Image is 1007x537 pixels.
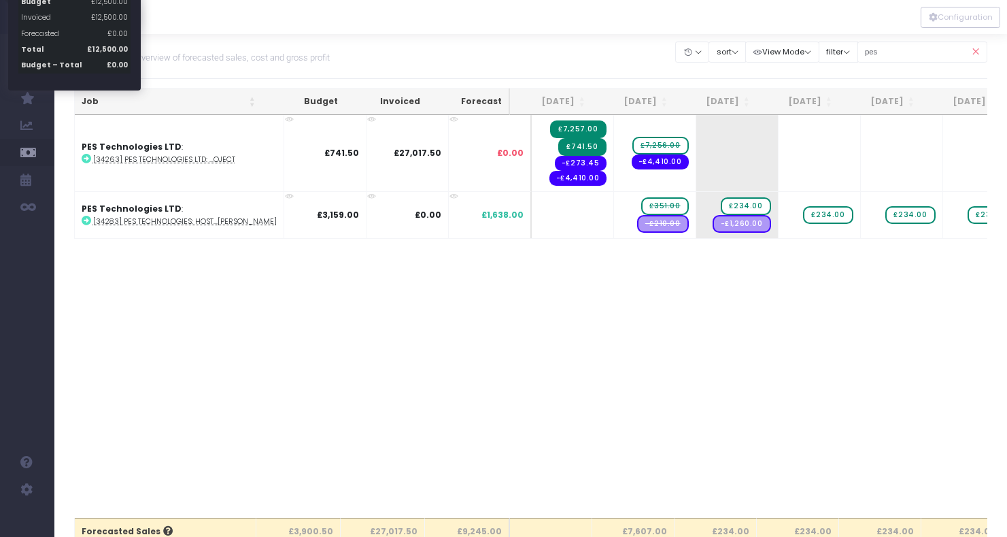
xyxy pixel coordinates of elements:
[82,141,182,152] strong: PES Technologies LTD
[510,88,592,115] th: Jul 25: activate to sort column ascending
[84,10,130,25] td: £12,500.00
[481,209,524,221] span: £1,638.00
[721,197,770,215] span: wayahead Sales Forecast Item
[394,147,441,159] strong: £27,017.50
[632,137,688,154] span: wayahead Sales Forecast Item
[709,42,746,63] button: sort
[713,215,771,233] span: Streamtime Draft Expense: Creative Freelance – No supplier
[132,50,330,63] small: Overview of forecasted sales, cost and gross profit
[18,42,84,57] th: Total
[819,42,858,63] button: filter
[857,42,988,63] input: Search...
[555,156,607,171] span: Streamtime expense: Stock Image – No supplier
[82,203,182,214] strong: PES Technologies LTD
[75,88,262,115] th: Job: activate to sort column ascending
[632,154,689,169] span: Streamtime expense: Creative Freelance – No supplier
[497,147,524,159] span: £0.00
[885,206,935,224] span: wayahead Sales Forecast Item
[262,88,345,115] th: Budget
[324,147,359,159] strong: £741.50
[592,88,675,115] th: Aug 25: activate to sort column ascending
[558,138,606,156] span: Streamtime Invoice: 15716 – [34263] PES Technologies LTD: Brand strategy and collateral project
[427,88,510,115] th: Forecast
[84,26,130,42] td: £0.00
[345,88,427,115] th: Invoiced
[757,88,839,115] th: Oct 25: activate to sort column ascending
[18,26,84,42] td: Forecasted
[675,88,757,115] th: Sep 25: activate to sort column ascending
[549,171,607,186] span: Streamtime expense: Creative Freelance – No supplier
[17,510,37,530] img: images/default_profile_image.png
[550,120,606,138] span: Streamtime Invoice: 15714 – [34263] PES Technologies LTD: Brand strategy and collateral project
[803,206,853,224] span: wayahead Sales Forecast Item
[921,7,1000,28] div: Vertical button group
[18,58,84,74] th: Budget – Total
[415,209,441,221] strong: £0.00
[637,215,689,233] span: Streamtime Draft Expense: Creative Freelance – No supplier
[75,191,284,238] td: :
[839,88,921,115] th: Nov 25: activate to sort column ascending
[93,154,235,165] abbr: [34263] PES Technologies LTD: Brand strategy and collateral project
[641,197,688,215] span: wayahead Sales Forecast Item
[75,115,284,191] td: :
[921,88,1004,115] th: Dec 25: activate to sort column ascending
[745,42,819,63] button: View Mode
[93,216,277,227] abbr: [34283] PES Technologies: Hosting and website monthly maintenance
[18,10,84,25] td: Invoiced
[921,7,1000,28] button: Configuration
[84,58,130,74] th: £0.00
[317,209,359,221] strong: £3,159.00
[84,42,130,57] th: £12,500.00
